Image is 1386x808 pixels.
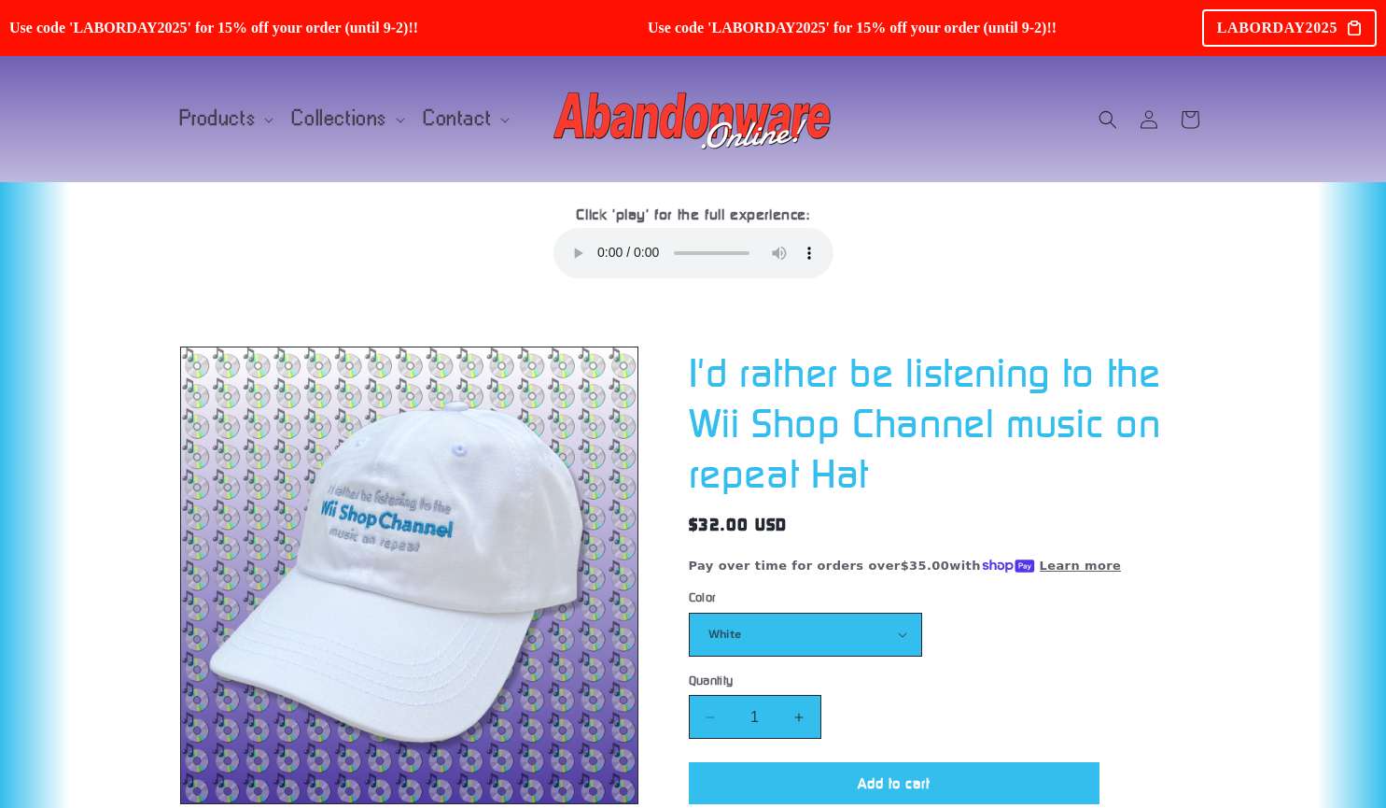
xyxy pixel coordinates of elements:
[689,347,1207,498] h1: I'd rather be listening to the Wii Shop Channel music on repeat Hat
[689,762,1099,804] button: Add to cart
[169,99,282,138] summary: Products
[1202,9,1377,47] div: LABORDAY2025
[648,19,1262,36] span: Use code 'LABORDAY2025' for 15% off your order (until 9-2)!!
[292,110,387,127] span: Collections
[689,588,1099,607] label: Color
[553,228,833,278] audio: Your browser does not support the audio element to play the Wii Shop Channel music.
[1087,99,1128,140] summary: Search
[689,513,788,538] span: $32.00 USD
[689,672,1099,690] label: Quantity
[281,99,413,138] summary: Collections
[424,110,492,127] span: Contact
[546,75,840,163] a: Abandonware
[553,82,833,157] img: Abandonware
[9,19,623,36] span: Use code 'LABORDAY2025' for 15% off your order (until 9-2)!!
[180,110,257,127] span: Products
[413,99,517,138] summary: Contact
